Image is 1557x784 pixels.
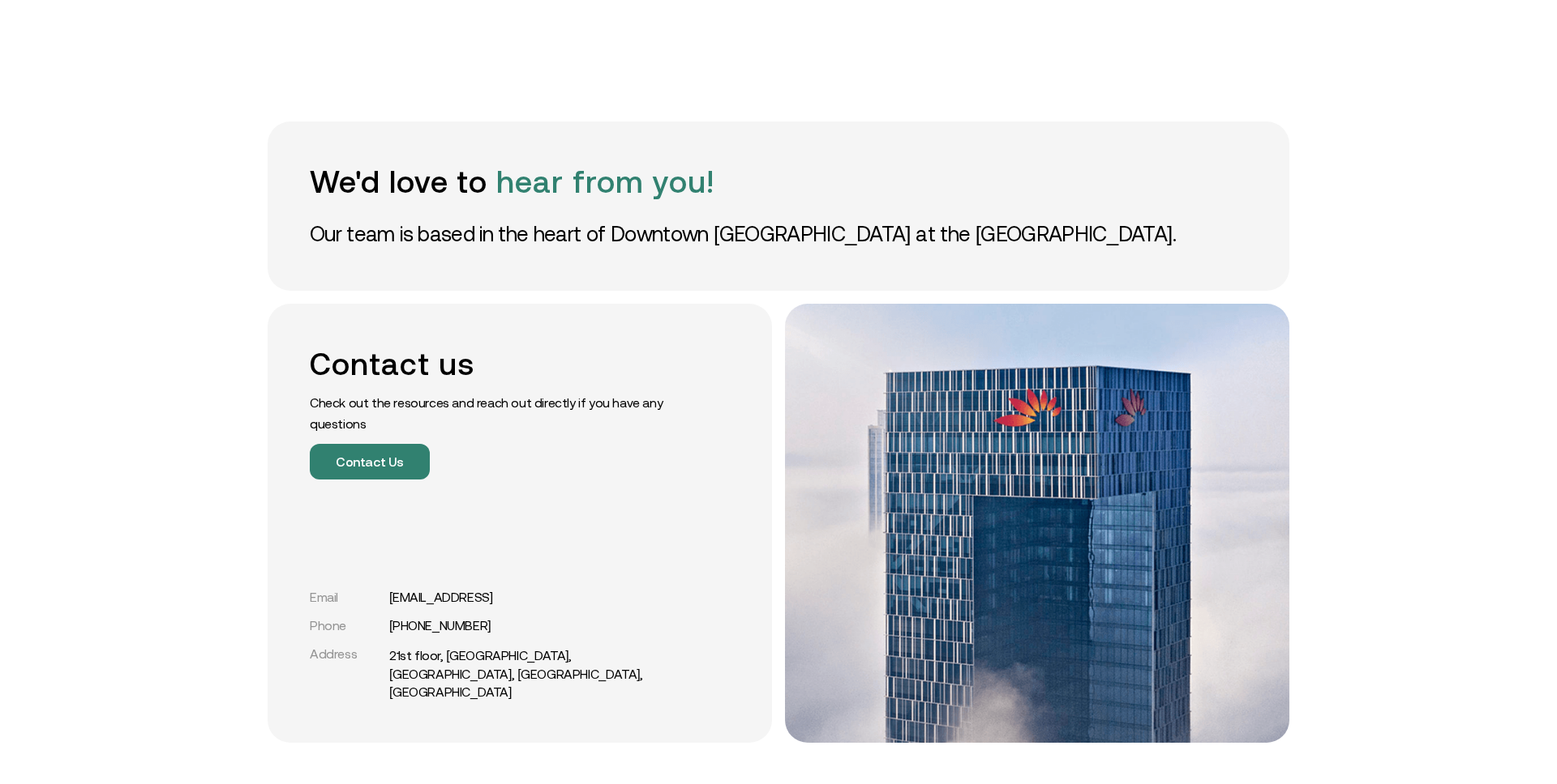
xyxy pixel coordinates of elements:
[310,219,1247,249] p: Our team is based in the heart of Downtown [GEOGRAPHIC_DATA] at the [GEOGRAPHIC_DATA].
[310,646,383,662] div: Address
[389,646,675,701] a: 21st floor, [GEOGRAPHIC_DATA], [GEOGRAPHIC_DATA], [GEOGRAPHIC_DATA], [GEOGRAPHIC_DATA]
[310,618,383,633] div: Phone
[389,618,491,633] a: [PHONE_NUMBER]
[310,590,383,605] div: Email
[389,590,493,605] a: [EMAIL_ADDRESS]
[310,444,430,479] button: Contact Us
[310,346,675,382] h2: Contact us
[310,392,675,434] p: Check out the resources and reach out directly if you have any questions
[310,164,1247,200] h1: We'd love to
[785,304,1289,743] img: office
[496,164,714,199] span: hear from you!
